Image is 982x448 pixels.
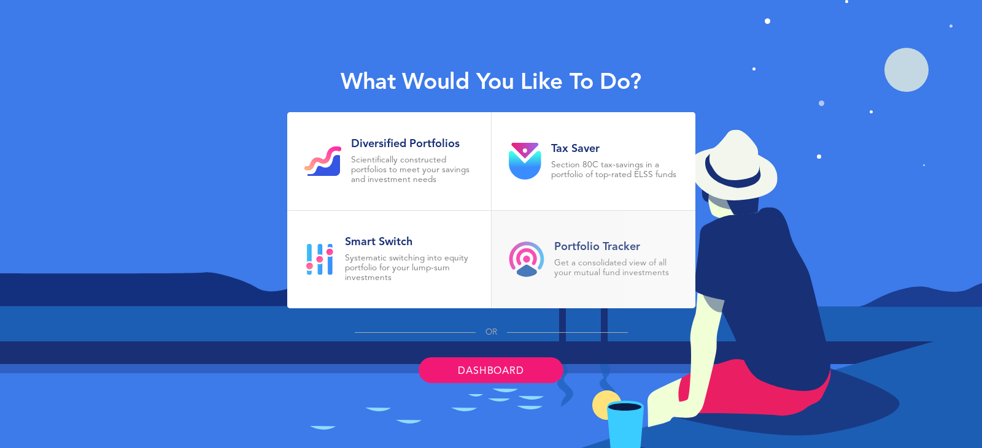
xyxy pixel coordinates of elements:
img: smart-goal-icon.svg [304,244,335,275]
p: Scientifically constructed portfolios to meet your savings and investment needs [351,156,474,185]
p: Get a consolidated view of all your mutual fund investments [554,259,678,278]
img: product-tracker.svg [509,241,544,277]
p: Systematic switching into equity portfolio for your lump-sum investments [345,254,474,283]
h2: Portfolio Tracker [554,240,678,254]
img: product-tax.svg [509,143,541,180]
h2: Smart Switch [345,235,474,249]
a: Smart SwitchSystematic switching into equity portfolio for your lump-sum investments [287,211,491,309]
p: OR [485,328,497,338]
h1: What would you like to do? [341,70,641,97]
p: Section 80C tax-savings in a portfolio of top-rated ELSS funds [551,161,678,180]
a: Tax SaverSection 80C tax-savings in a portfolio of top-rated ELSS funds [492,112,695,210]
h2: Diversified Portfolios [351,137,474,151]
img: gi-goal-icon.svg [304,146,341,176]
a: Dashboard [419,357,563,383]
h2: Tax Saver [551,142,678,156]
a: Diversified PortfoliosScientifically constructed portfolios to meet your savings and investment n... [287,112,491,210]
a: Portfolio TrackerGet a consolidated view of all your mutual fund investments [492,211,695,309]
